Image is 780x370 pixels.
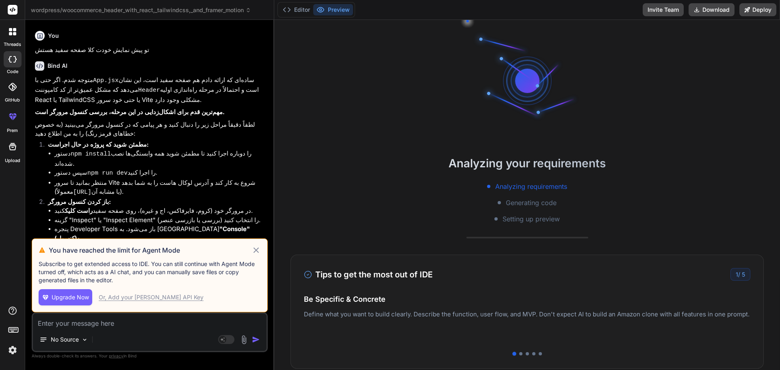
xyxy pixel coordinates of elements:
[52,293,89,301] span: Upgrade Now
[252,335,260,344] img: icon
[4,41,21,48] label: threads
[99,293,204,301] div: Or, Add your [PERSON_NAME] API Key
[304,294,750,305] h4: Be Specific & Concrete
[54,178,266,197] li: منتظر بمانید تا سرور Vite شروع به کار کند و آدرس لوکال هاست را به شما بدهد (معمولاً یا مشابه آن).
[279,4,313,15] button: Editor
[7,127,18,134] label: prem
[71,151,111,158] code: npm install
[689,3,734,16] button: Download
[739,3,776,16] button: Deploy
[304,268,433,281] h3: Tips to get the most out of IDE
[81,336,88,343] img: Pick Models
[39,289,92,305] button: Upgrade Now
[742,271,745,278] span: 5
[313,4,353,15] button: Preview
[736,271,738,278] span: 1
[32,352,268,360] p: Always double-check its answers. Your in Bind
[48,198,111,206] strong: باز کردن کنسول مرورگر:
[73,189,91,196] code: [URL]
[48,141,149,148] strong: مطمئن شوید که پروژه در حال اجراست:
[35,76,266,105] p: متوجه شدم. اگر حتی با ساده‌ای که ارائه دادم هم صفحه سفید است، این نشان می‌دهد که مشکل عمیق‌تر از ...
[51,335,79,344] p: No Source
[54,216,266,225] li: گزینه "Inspect" یا "Inspect Element" (بررسی یا بازرسی عنصر) را انتخاب کنید.
[6,343,19,357] img: settings
[5,157,20,164] label: Upload
[109,353,123,358] span: privacy
[643,3,684,16] button: Invite Team
[49,245,251,255] h3: You have reached the limit for Agent Mode
[54,225,266,243] li: پنجره Developer Tools باز می‌شود. به [GEOGRAPHIC_DATA] بروید.
[48,32,59,40] h6: You
[5,97,20,104] label: GitHub
[7,68,18,75] label: code
[35,45,266,55] p: تو پیش نمایش خودت کلا صفحه سفید هستش
[35,108,225,116] strong: مهم‌ترین قدم برای اشکال‌زدایی در این مرحله، بررسی کنسول مرورگر است.
[35,120,266,138] p: لطفاً دقیقاً مراحل زیر را دنبال کنید و هر پیامی که در کنسول مرورگر می‌بینید (به خصوص خطاهای قرمز ...
[730,268,750,281] div: /
[48,62,67,70] h6: Bind AI
[239,335,249,344] img: attachment
[138,87,160,94] code: Header
[39,260,261,284] p: Subscribe to get extended access to IDE. You can still continue with Agent Mode turned off, which...
[87,170,128,177] code: npm run dev
[54,168,266,178] li: سپس دستور را اجرا کنید.
[495,182,567,191] span: Analyzing requirements
[506,198,557,208] span: Generating code
[274,155,780,172] h2: Analyzing your requirements
[65,207,93,214] strong: راست کلیک
[503,214,560,224] span: Setting up preview
[54,149,266,168] li: دستور را دوباره اجرا کنید تا مطمئن شوید همه وابستگی‌ها نصب شده‌اند.
[93,77,119,84] code: App.jsx
[54,206,266,216] li: در مرورگر خود (کروم، فایرفاکس، اج و غیره)، روی صفحه سفید کنید.
[31,6,251,14] span: wordpress/woocommerce_header_with_react,_tailwindcss,_and_framer_motion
